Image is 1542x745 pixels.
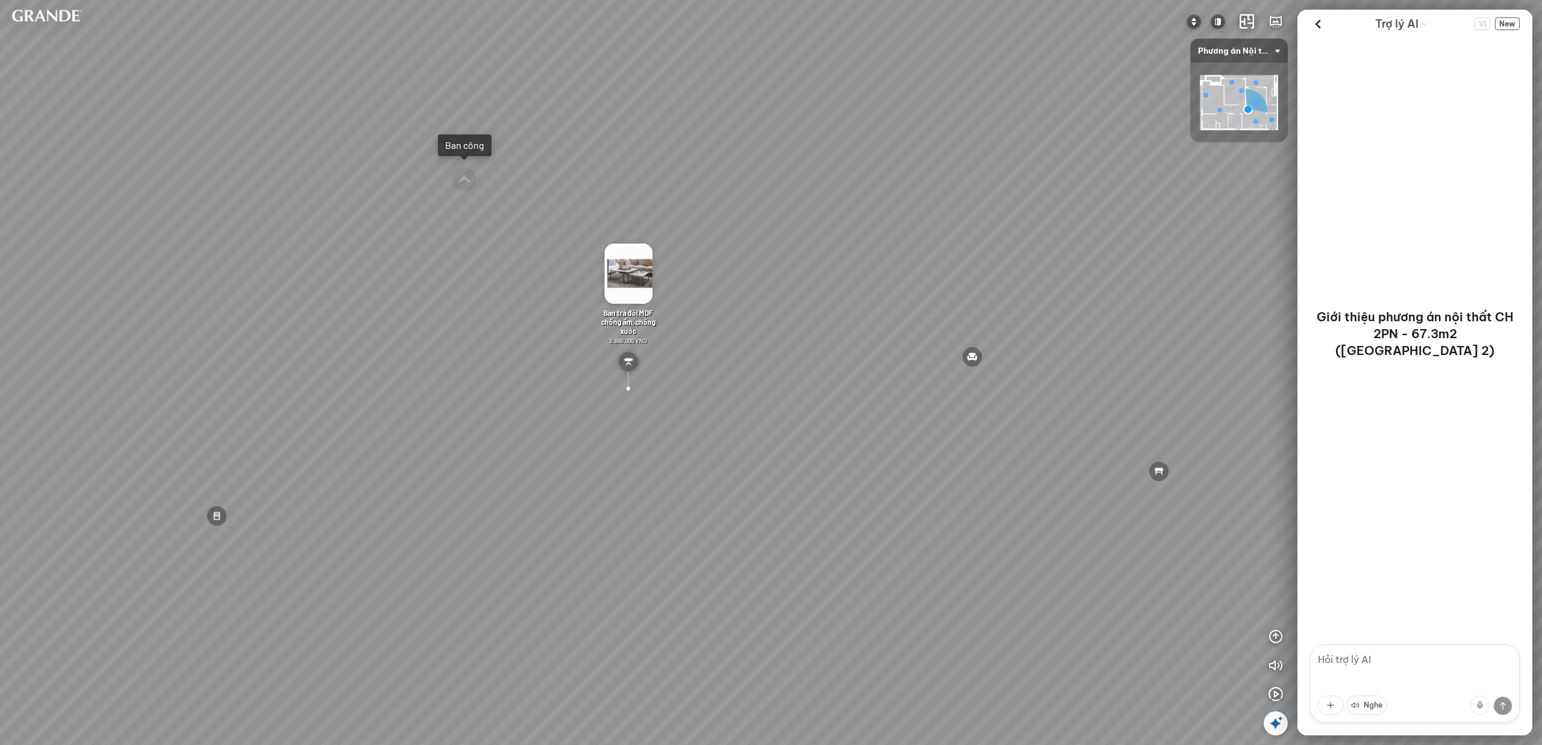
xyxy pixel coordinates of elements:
[610,337,647,344] span: 2.890.000 VND
[1495,17,1520,30] span: New
[604,244,652,304] img: Template_thumna_FAX7PFDGWAW9.gif
[1495,17,1520,30] button: New Chat
[1375,14,1428,33] div: AI Guide options
[10,10,82,22] img: logo
[445,139,484,151] div: Ban công
[1475,17,1490,30] span: VI
[1198,39,1280,63] span: Phương án Nội thất
[619,352,638,371] img: type_coffee_tab_GMPFAYCVFM26.png
[1475,17,1490,30] button: Change language
[1187,14,1201,29] img: Trang bị nội thất
[1211,14,1225,29] img: logo
[1346,696,1387,715] button: Nghe
[1312,309,1518,359] p: Giới thiệu phương án nội thất CH 2PN - 67.3m2 ([GEOGRAPHIC_DATA] 2)
[601,309,656,335] span: Bàn trà đôi MDF chống ẩm, chống xước
[1200,75,1278,131] img: FPT_PLAZA_2_C_N_7VUZJ6TMLUP4.png
[1375,16,1419,33] span: Trợ lý AI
